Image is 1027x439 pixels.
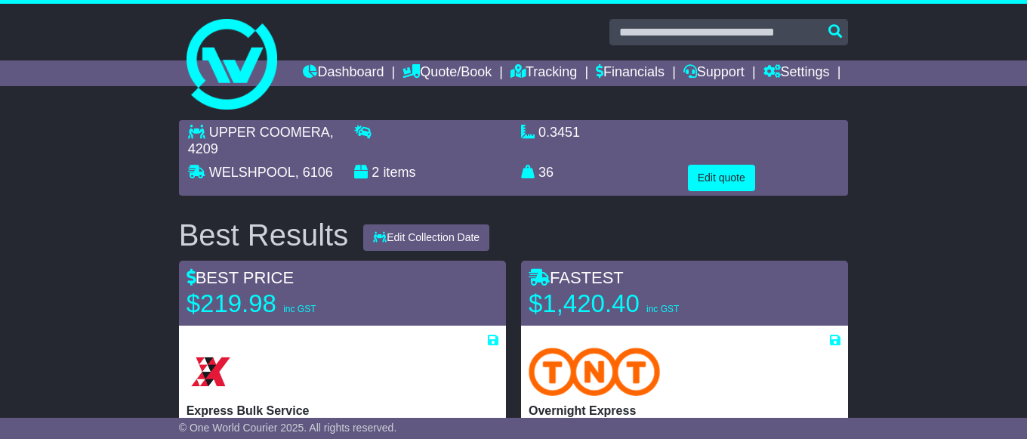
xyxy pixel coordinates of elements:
a: Financials [596,60,665,86]
span: inc GST [646,304,679,314]
span: BEST PRICE [187,268,294,287]
span: 2 [372,165,379,180]
a: Tracking [510,60,577,86]
a: Dashboard [303,60,384,86]
span: WELSHPOOL [209,165,295,180]
p: $1,420.40 [529,289,717,319]
span: 36 [538,165,554,180]
a: Quote/Book [402,60,492,86]
p: Overnight Express [529,403,840,418]
span: inc GST [283,304,316,314]
a: Support [683,60,745,86]
p: $219.98 [187,289,375,319]
span: UPPER COOMERA [209,125,330,140]
img: Border Express: Express Bulk Service [187,348,235,396]
div: Best Results [171,218,356,252]
span: items [383,165,415,180]
p: Express Bulk Service [187,403,498,418]
span: FASTEST [529,268,624,287]
img: TNT Domestic: Overnight Express [529,348,660,396]
a: Settings [763,60,830,86]
span: 0.3451 [538,125,580,140]
span: , 4209 [188,125,334,156]
button: Edit Collection Date [363,224,489,251]
button: Edit quote [688,165,755,191]
span: © One World Courier 2025. All rights reserved. [179,422,397,434]
span: , 6106 [295,165,333,180]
